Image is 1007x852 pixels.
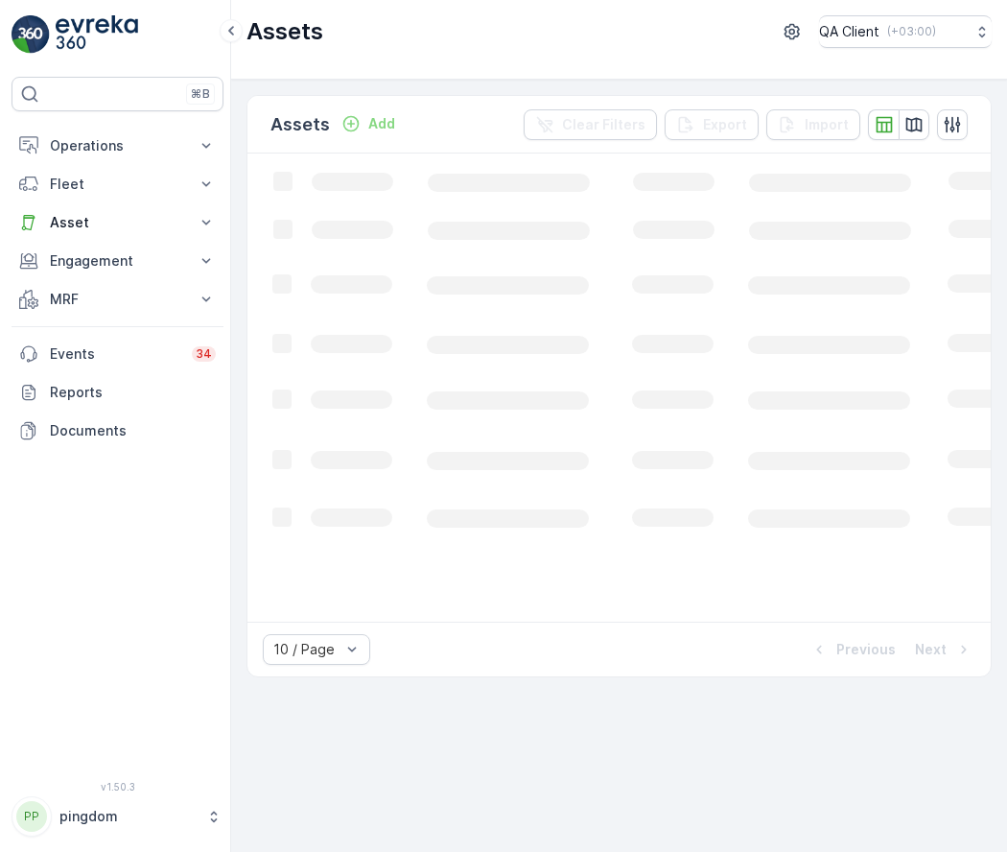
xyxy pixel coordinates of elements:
[270,111,330,138] p: Assets
[703,115,747,134] p: Export
[12,781,223,793] span: v 1.50.3
[50,251,185,271] p: Engagement
[819,15,992,48] button: QA Client(+03:00)
[12,242,223,280] button: Engagement
[368,114,395,133] p: Add
[915,640,947,659] p: Next
[56,15,138,54] img: logo_light-DOdMpM7g.png
[50,175,185,194] p: Fleet
[12,15,50,54] img: logo
[50,421,216,440] p: Documents
[50,344,180,364] p: Events
[524,109,657,140] button: Clear Filters
[12,280,223,319] button: MRF
[12,412,223,450] a: Documents
[50,136,185,155] p: Operations
[246,16,323,47] p: Assets
[59,807,197,826] p: pingdom
[12,127,223,165] button: Operations
[562,115,645,134] p: Clear Filters
[766,109,860,140] button: Import
[12,335,223,373] a: Events34
[12,165,223,203] button: Fleet
[50,290,185,309] p: MRF
[50,383,216,402] p: Reports
[334,112,403,135] button: Add
[50,213,185,232] p: Asset
[665,109,759,140] button: Export
[805,115,849,134] p: Import
[808,638,898,661] button: Previous
[836,640,896,659] p: Previous
[12,373,223,412] a: Reports
[12,203,223,242] button: Asset
[191,86,210,102] p: ⌘B
[913,638,975,661] button: Next
[196,346,212,362] p: 34
[12,796,223,837] button: PPpingdom
[887,24,936,39] p: ( +03:00 )
[819,22,879,41] p: QA Client
[16,801,47,832] div: PP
